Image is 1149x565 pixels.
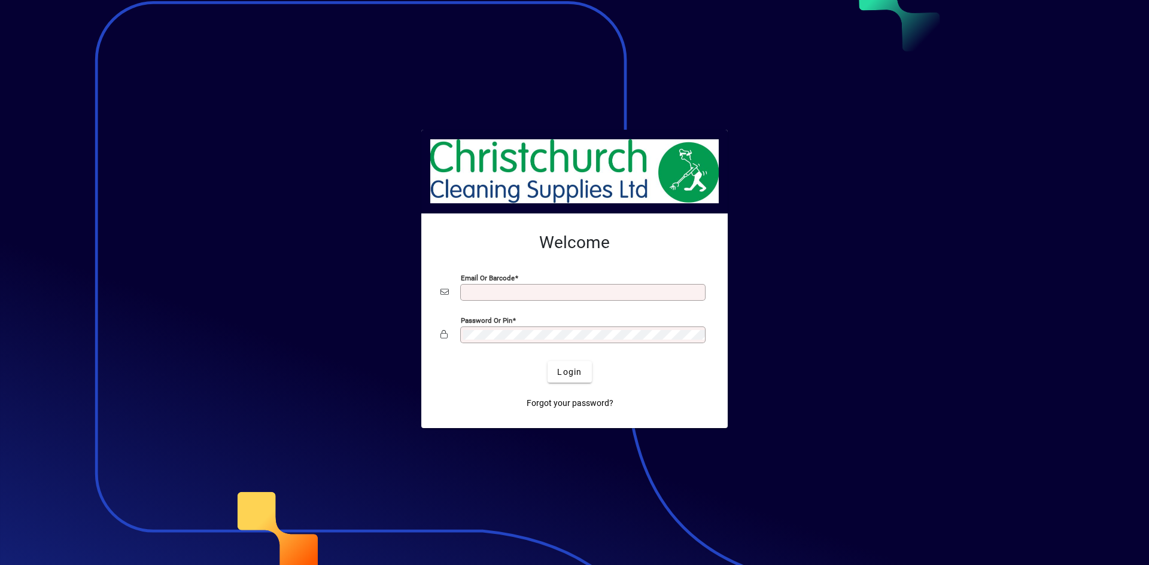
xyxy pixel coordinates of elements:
[557,366,582,378] span: Login
[548,361,591,383] button: Login
[527,397,613,410] span: Forgot your password?
[461,274,515,282] mat-label: Email or Barcode
[461,316,512,325] mat-label: Password or Pin
[522,392,618,414] a: Forgot your password?
[440,233,709,253] h2: Welcome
